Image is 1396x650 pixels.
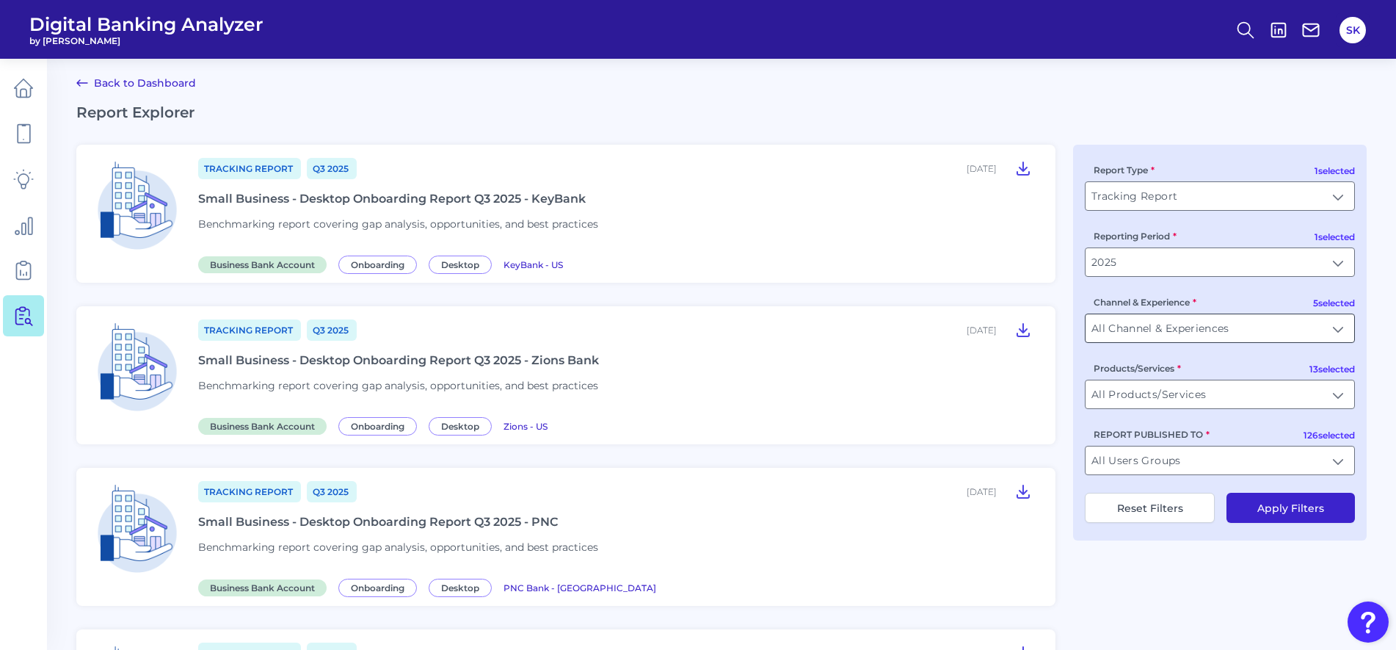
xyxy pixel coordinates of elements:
button: Open Resource Center [1348,602,1389,643]
label: REPORT PUBLISHED TO [1094,429,1210,440]
a: Desktop [429,257,498,271]
label: Products/Services [1094,363,1181,374]
div: Small Business - Desktop Onboarding Report Q3 2025 - KeyBank [198,192,586,206]
img: Business Bank Account [88,318,186,416]
label: Reporting Period [1094,231,1177,242]
a: Tracking Report [198,481,301,502]
button: Small Business - Desktop Onboarding Report Q3 2025 - KeyBank [1008,156,1038,180]
a: Desktop [429,580,498,594]
span: Desktop [429,417,492,436]
span: Desktop [429,256,492,274]
a: Business Bank Account [198,580,332,594]
span: Benchmarking report covering gap analysis, opportunities, and best practices [198,217,598,231]
a: Tracking Report [198,319,301,341]
span: Benchmarking report covering gap analysis, opportunities, and best practices [198,379,598,392]
a: Q3 2025 [307,319,357,341]
a: Q3 2025 [307,481,357,502]
span: Business Bank Account [198,579,327,596]
button: Apply Filters [1226,493,1355,523]
div: Small Business - Desktop Onboarding Report Q3 2025 - Zions Bank [198,353,599,367]
span: Digital Banking Analyzer [29,13,263,35]
a: Onboarding [338,257,423,271]
span: Benchmarking report covering gap analysis, opportunities, and best practices [198,541,598,554]
a: Q3 2025 [307,158,357,179]
button: SK [1339,17,1366,43]
img: Business Bank Account [88,156,186,255]
a: Tracking Report [198,158,301,179]
span: Onboarding [338,579,417,597]
button: Reset Filters [1085,493,1215,523]
a: Business Bank Account [198,419,332,433]
div: Small Business - Desktop Onboarding Report Q3 2025 - PNC [198,515,559,529]
button: Small Business - Desktop Onboarding Report Q3 2025 - Zions Bank [1008,318,1038,342]
span: PNC Bank - [GEOGRAPHIC_DATA] [503,582,656,593]
label: Report Type [1094,165,1155,176]
label: Channel & Experience [1094,297,1196,308]
a: KeyBank - US [503,257,563,271]
span: by [PERSON_NAME] [29,35,263,46]
span: Onboarding [338,417,417,436]
span: Desktop [429,579,492,597]
a: PNC Bank - [GEOGRAPHIC_DATA] [503,580,656,594]
img: Business Bank Account [88,480,186,578]
a: Back to Dashboard [76,74,196,92]
span: Zions - US [503,421,548,432]
div: [DATE] [967,325,997,336]
span: Onboarding [338,256,417,274]
div: [DATE] [967,486,997,497]
span: KeyBank - US [503,259,563,270]
div: [DATE] [967,163,997,174]
a: Zions - US [503,419,548,433]
span: Business Bank Account [198,418,327,435]
a: Onboarding [338,419,423,433]
span: Business Bank Account [198,256,327,273]
a: Business Bank Account [198,257,332,271]
a: Onboarding [338,580,423,594]
a: Desktop [429,419,498,433]
button: Small Business - Desktop Onboarding Report Q3 2025 - PNC [1008,480,1038,503]
h2: Report Explorer [76,104,1367,121]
